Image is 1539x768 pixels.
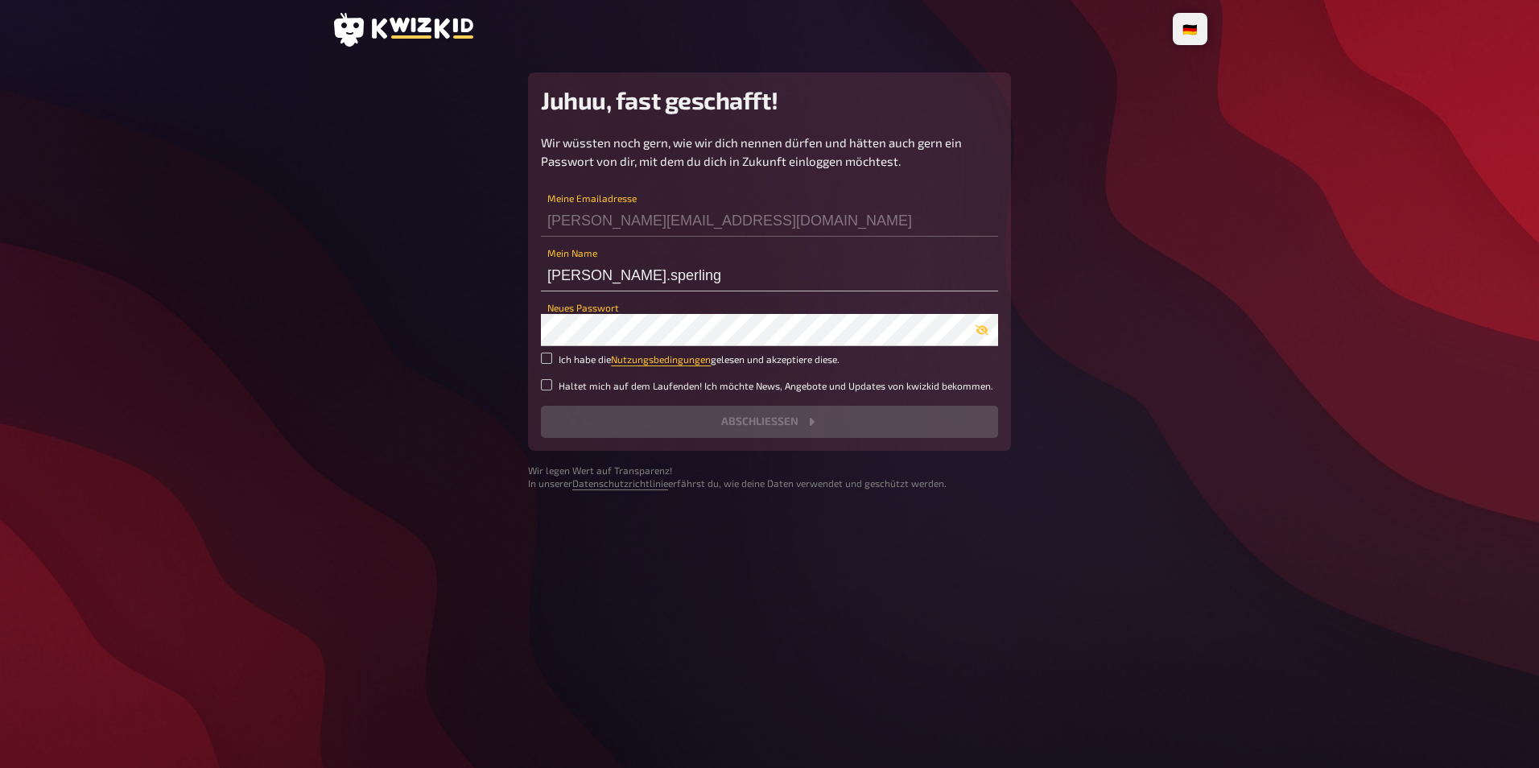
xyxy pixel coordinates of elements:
[1176,16,1204,42] li: 🇩🇪
[611,353,711,365] a: Nutzungsbedingungen
[541,204,998,237] input: Meine Emailadresse
[559,379,993,393] small: Haltet mich auf dem Laufenden! Ich möchte News, Angebote und Updates von kwizkid bekommen.
[541,85,998,114] h2: Juhuu, fast geschafft!
[559,353,840,366] small: Ich habe die gelesen und akzeptiere diese.
[541,134,998,170] p: Wir wüssten noch gern, wie wir dich nennen dürfen und hätten auch gern ein Passwort von dir, mit ...
[528,464,1011,491] small: Wir legen Wert auf Transparenz! In unserer erfährst du, wie deine Daten verwendet und geschützt w...
[541,259,998,291] input: Mein Name
[572,477,668,489] a: Datenschutzrichtlinie
[541,406,998,438] button: Abschließen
